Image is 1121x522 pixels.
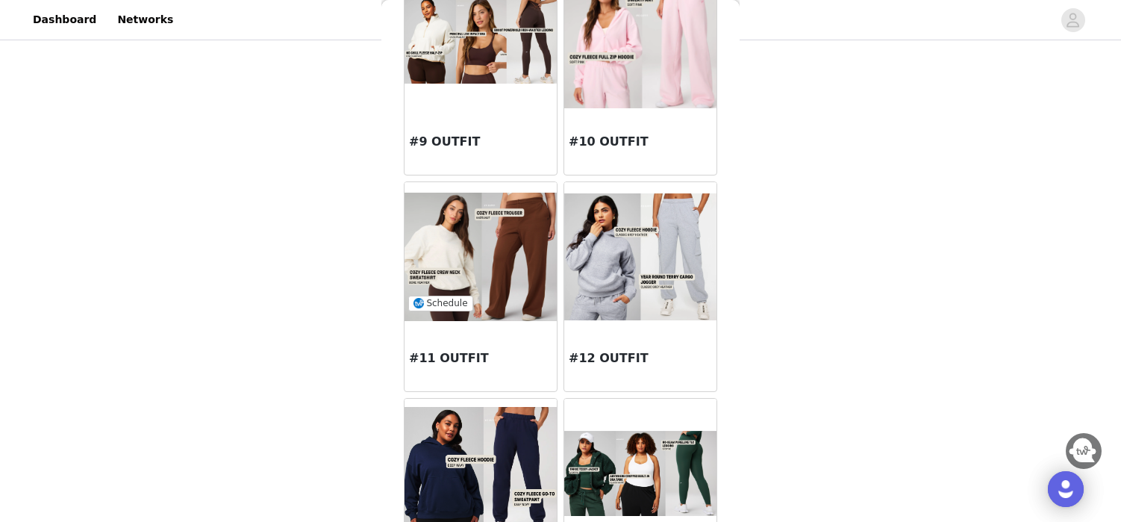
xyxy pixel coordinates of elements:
[564,193,716,320] img: #12 OUTFIT
[426,298,467,308] span: Schedule
[569,349,712,367] h3: #12 OUTFIT
[1048,471,1084,507] div: Open Intercom Messenger
[564,431,716,517] img: #15 OUTFIT
[405,193,557,322] img: #11 OUTFIT
[409,133,552,151] h3: #9 OUTFIT
[1066,8,1080,32] div: avatar
[409,349,552,367] h3: #11 OUTFIT
[569,133,712,151] h3: #10 OUTFIT
[108,3,182,37] a: Networks
[408,296,473,311] button: Schedule
[24,3,105,37] a: Dashboard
